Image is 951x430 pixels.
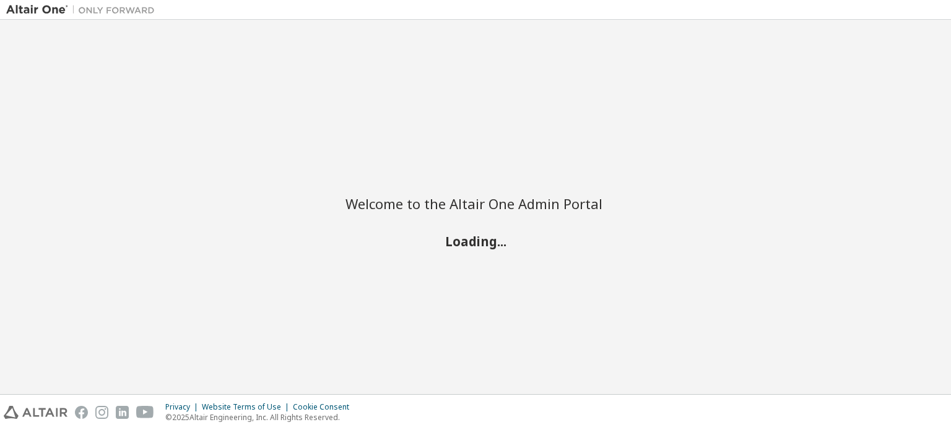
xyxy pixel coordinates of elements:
[136,406,154,419] img: youtube.svg
[345,195,606,212] h2: Welcome to the Altair One Admin Portal
[165,412,357,423] p: © 2025 Altair Engineering, Inc. All Rights Reserved.
[6,4,161,16] img: Altair One
[345,233,606,249] h2: Loading...
[95,406,108,419] img: instagram.svg
[165,402,202,412] div: Privacy
[116,406,129,419] img: linkedin.svg
[4,406,67,419] img: altair_logo.svg
[75,406,88,419] img: facebook.svg
[293,402,357,412] div: Cookie Consent
[202,402,293,412] div: Website Terms of Use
